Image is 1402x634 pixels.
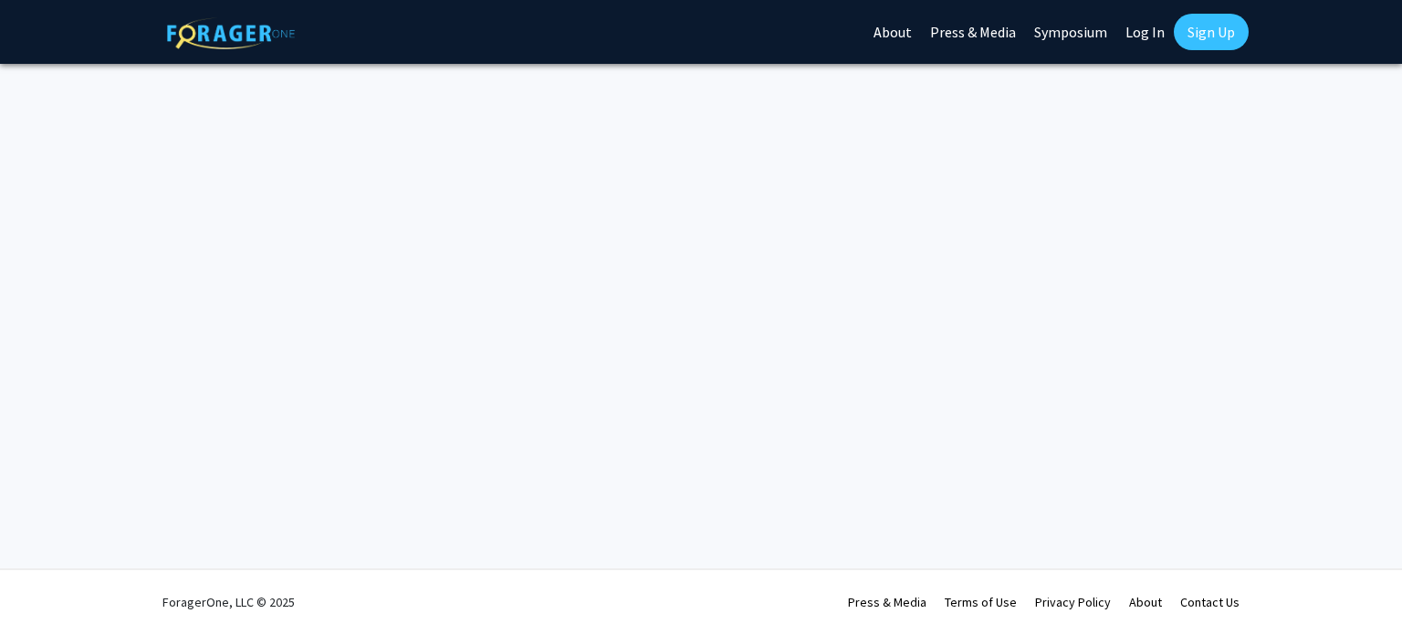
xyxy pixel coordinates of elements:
[167,17,295,49] img: ForagerOne Logo
[1180,594,1240,610] a: Contact Us
[848,594,926,610] a: Press & Media
[1129,594,1162,610] a: About
[1035,594,1111,610] a: Privacy Policy
[945,594,1017,610] a: Terms of Use
[162,570,295,634] div: ForagerOne, LLC © 2025
[1174,14,1249,50] a: Sign Up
